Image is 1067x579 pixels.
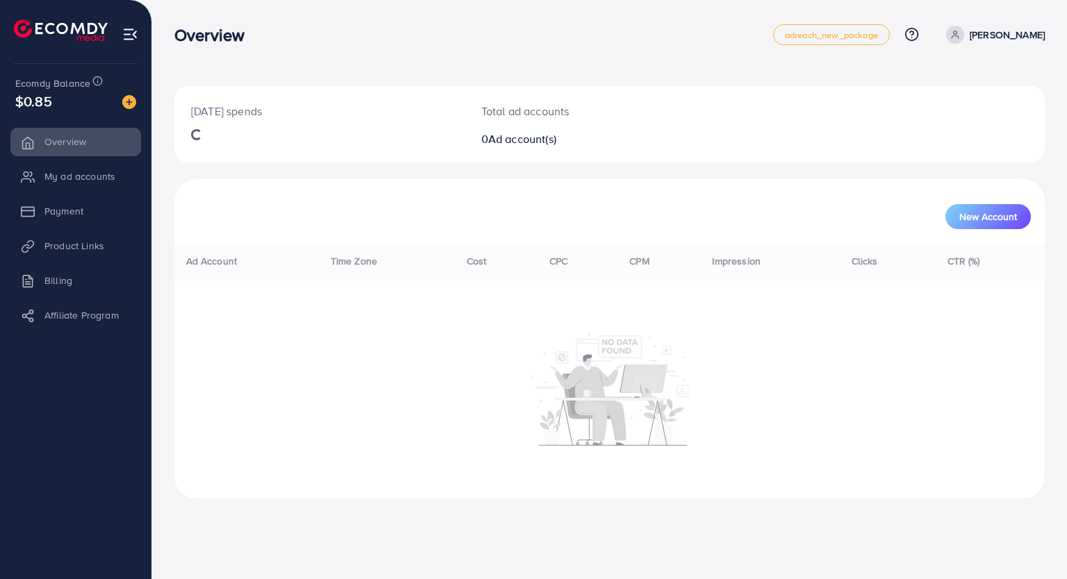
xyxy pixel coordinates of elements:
h2: 0 [481,133,665,146]
p: Total ad accounts [481,103,665,119]
img: logo [14,19,108,41]
span: New Account [959,212,1017,221]
a: [PERSON_NAME] [941,26,1045,44]
p: [DATE] spends [191,103,448,119]
button: New Account [945,204,1031,229]
span: $0.85 [15,91,52,111]
img: image [122,95,136,109]
span: Ad account(s) [488,131,556,146]
img: menu [122,26,138,42]
p: [PERSON_NAME] [970,26,1045,43]
span: adreach_new_package [785,31,878,40]
a: adreach_new_package [773,24,890,45]
span: Ecomdy Balance [15,76,90,90]
h3: Overview [174,25,256,45]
